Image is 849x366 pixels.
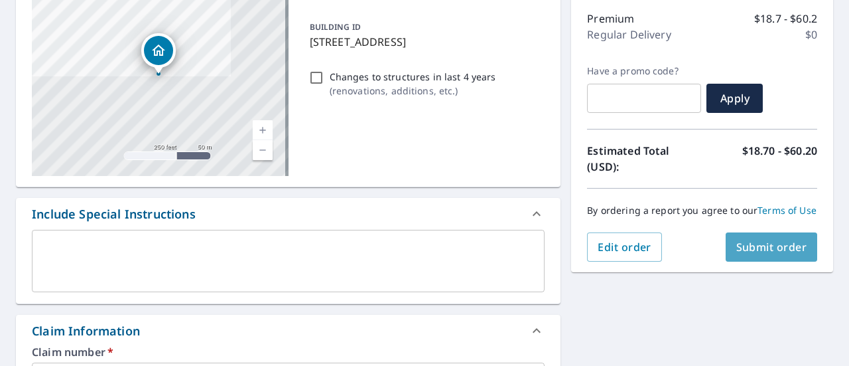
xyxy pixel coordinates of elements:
span: Apply [717,91,752,106]
p: Estimated Total (USD): [587,143,702,175]
label: Claim number [32,347,545,357]
button: Apply [706,84,763,113]
button: Edit order [587,232,662,262]
p: By ordering a report you agree to our [587,205,817,217]
p: $0 [805,27,817,43]
button: Submit order [726,232,818,262]
div: Include Special Instructions [16,198,560,230]
div: Claim Information [32,322,140,340]
p: BUILDING ID [310,21,361,33]
div: Dropped pin, building 1, Residential property, 3048 Frisco Ave Chickasha, OK 73018 [141,33,176,74]
span: Edit order [598,240,651,254]
p: [STREET_ADDRESS] [310,34,540,50]
a: Terms of Use [757,204,816,217]
p: Premium [587,11,634,27]
div: Claim Information [16,315,560,347]
p: Regular Delivery [587,27,671,43]
p: Changes to structures in last 4 years [330,70,496,84]
a: Current Level 17, Zoom Out [253,140,273,160]
label: Have a promo code? [587,65,701,77]
a: Current Level 17, Zoom In [253,120,273,140]
p: $18.7 - $60.2 [754,11,817,27]
div: Include Special Instructions [32,205,196,223]
p: $18.70 - $60.20 [742,143,817,175]
p: ( renovations, additions, etc. ) [330,84,496,98]
span: Submit order [736,240,807,254]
